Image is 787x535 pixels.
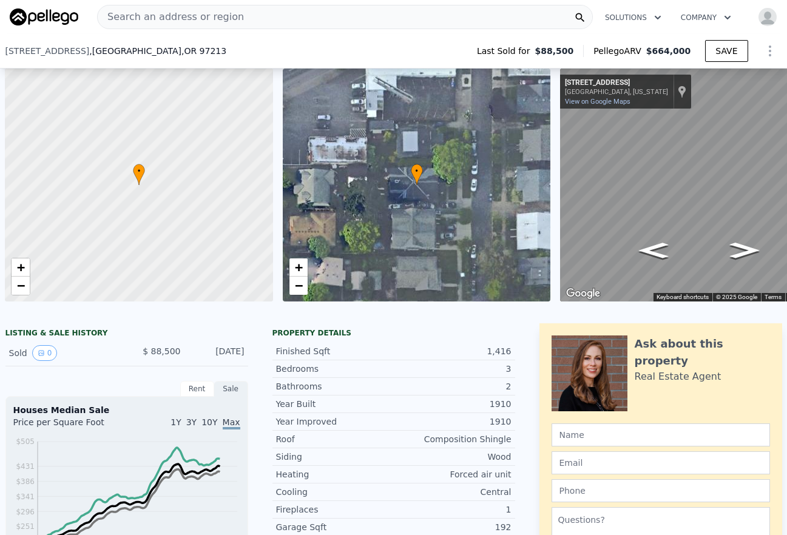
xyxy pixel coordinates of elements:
[276,380,394,392] div: Bathrooms
[10,8,78,25] img: Pellego
[294,260,302,275] span: +
[276,363,394,375] div: Bedrooms
[276,433,394,445] div: Roof
[276,398,394,410] div: Year Built
[394,503,512,516] div: 1
[276,521,394,533] div: Garage Sqft
[32,345,58,361] button: View historical data
[394,468,512,480] div: Forced air unit
[565,88,668,96] div: [GEOGRAPHIC_DATA], [US_STATE]
[705,40,748,62] button: SAVE
[565,78,668,88] div: [STREET_ADDRESS]
[276,486,394,498] div: Cooling
[276,345,394,357] div: Finished Sqft
[563,286,603,301] a: Open this area in Google Maps (opens a new window)
[716,294,757,300] span: © 2025 Google
[133,166,145,177] span: •
[394,398,512,410] div: 1910
[765,294,782,300] a: Terms
[5,328,248,340] div: LISTING & SALE HISTORY
[552,423,770,446] input: Name
[394,416,512,428] div: 1910
[758,7,777,27] img: avatar
[294,278,302,293] span: −
[191,345,245,361] div: [DATE]
[635,369,721,384] div: Real Estate Agent
[289,258,308,277] a: Zoom in
[289,277,308,295] a: Zoom out
[181,46,226,56] span: , OR 97213
[758,39,782,63] button: Show Options
[16,462,35,471] tspan: $431
[563,286,603,301] img: Google
[678,85,686,98] a: Show location on map
[394,345,512,357] div: 1,416
[565,98,630,106] a: View on Google Maps
[180,381,214,397] div: Rent
[16,508,35,516] tspan: $296
[12,258,30,277] a: Zoom in
[89,45,226,57] span: , [GEOGRAPHIC_DATA]
[98,10,244,24] span: Search an address or region
[276,416,394,428] div: Year Improved
[717,239,772,262] path: Go North, NE 52nd Ave
[214,381,248,397] div: Sale
[411,164,423,185] div: •
[201,417,217,427] span: 10Y
[186,417,197,427] span: 3Y
[394,433,512,445] div: Composition Shingle
[671,7,741,29] button: Company
[276,468,394,480] div: Heating
[552,451,770,474] input: Email
[17,278,25,293] span: −
[535,45,573,57] span: $88,500
[133,164,145,185] div: •
[477,45,535,57] span: Last Sold for
[16,477,35,486] tspan: $386
[223,417,240,429] span: Max
[5,45,90,57] span: [STREET_ADDRESS]
[143,346,180,356] span: $ 88,500
[595,7,671,29] button: Solutions
[394,451,512,463] div: Wood
[171,417,181,427] span: 1Y
[646,46,691,56] span: $664,000
[276,451,394,463] div: Siding
[657,293,709,301] button: Keyboard shortcuts
[394,363,512,375] div: 3
[394,521,512,533] div: 192
[626,239,681,262] path: Go South, NE 52nd Ave
[394,486,512,498] div: Central
[394,380,512,392] div: 2
[276,503,394,516] div: Fireplaces
[16,522,35,531] tspan: $251
[12,277,30,295] a: Zoom out
[13,416,127,436] div: Price per Square Foot
[13,404,240,416] div: Houses Median Sale
[16,493,35,501] tspan: $341
[635,335,770,369] div: Ask about this property
[9,345,117,361] div: Sold
[272,328,515,338] div: Property details
[593,45,646,57] span: Pellego ARV
[17,260,25,275] span: +
[552,479,770,502] input: Phone
[411,166,423,177] span: •
[16,437,35,446] tspan: $505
